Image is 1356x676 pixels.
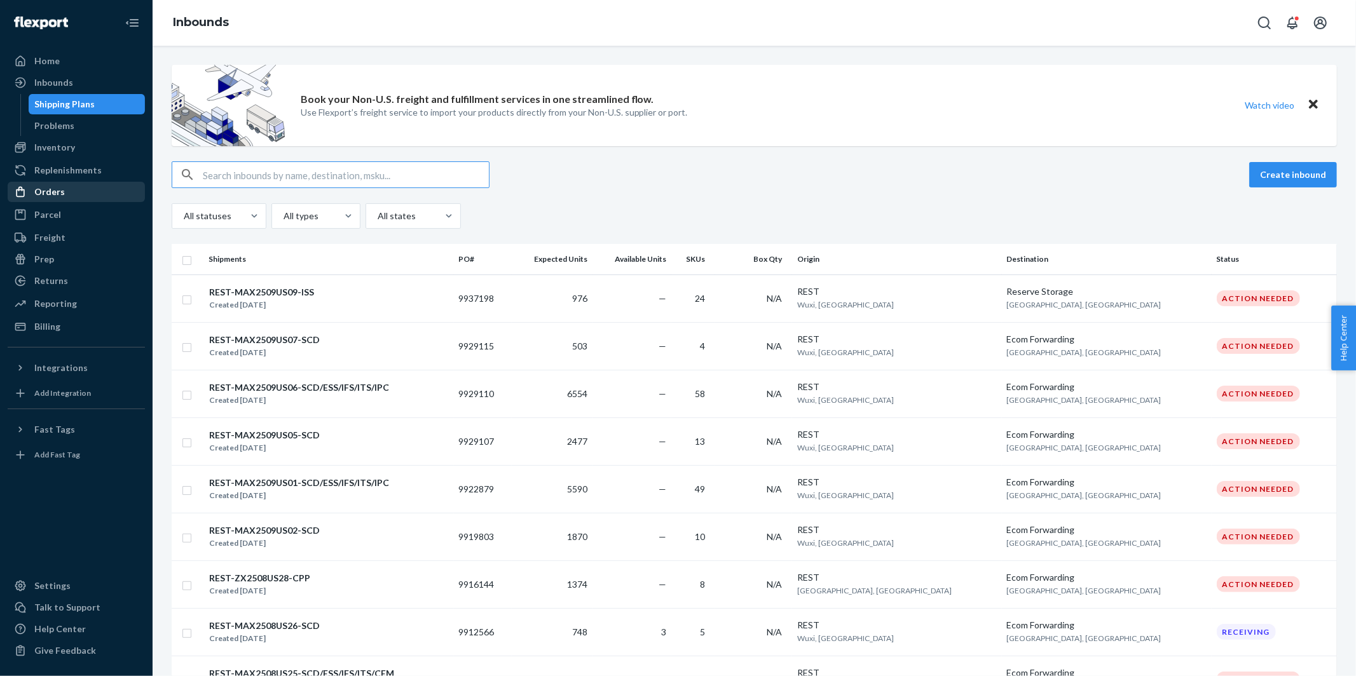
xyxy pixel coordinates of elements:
[573,341,588,351] span: 503
[454,608,512,656] td: 9912566
[34,55,60,67] div: Home
[34,186,65,198] div: Orders
[797,571,997,584] div: REST
[797,524,997,536] div: REST
[695,531,705,542] span: 10
[8,205,145,225] a: Parcel
[8,419,145,440] button: Fast Tags
[454,244,512,274] th: PO#
[209,524,320,537] div: REST-MAX2509US02-SCD
[34,208,61,221] div: Parcel
[209,442,320,454] div: Created [DATE]
[209,286,314,299] div: REST-MAX2509US09-ISS
[1007,428,1207,441] div: Ecom Forwarding
[1305,96,1322,114] button: Close
[209,619,320,632] div: REST-MAX2508US26-SCD
[454,513,512,560] td: 9919803
[1249,162,1337,187] button: Create inbound
[34,141,75,154] div: Inventory
[34,644,96,657] div: Give Feedback
[695,436,705,447] span: 13
[1217,529,1300,544] div: Action Needed
[8,358,145,378] button: Integrations
[767,531,782,542] span: N/A
[454,560,512,608] td: 9916144
[454,370,512,417] td: 9929110
[209,585,310,597] div: Created [DATE]
[1217,433,1300,449] div: Action Needed
[1007,538,1161,548] span: [GEOGRAPHIC_DATA], [GEOGRAPHIC_DATA]
[1308,10,1333,36] button: Open account menu
[659,531,666,542] span: —
[35,119,75,132] div: Problems
[659,436,666,447] span: —
[797,428,997,441] div: REST
[659,483,666,494] span: —
[29,116,146,136] a: Problems
[173,15,229,29] a: Inbounds
[209,299,314,311] div: Created [DATE]
[767,293,782,304] span: N/A
[1007,395,1161,405] span: [GEOGRAPHIC_DATA], [GEOGRAPHIC_DATA]
[35,98,95,111] div: Shipping Plans
[1007,490,1161,500] span: [GEOGRAPHIC_DATA], [GEOGRAPHIC_DATA]
[1217,290,1300,306] div: Action Needed
[1217,386,1300,402] div: Action Needed
[1252,10,1277,36] button: Open Search Box
[34,231,65,244] div: Freight
[797,395,894,405] span: Wuxi, [GEOGRAPHIC_DATA]
[593,244,672,274] th: Available Units
[767,483,782,494] span: N/A
[700,626,705,637] span: 5
[1217,624,1276,640] div: Receiving
[34,362,88,374] div: Integrations
[34,274,68,287] div: Returns
[1007,333,1207,346] div: Ecom Forwarding
[209,537,320,550] div: Created [DATE]
[14,17,68,29] img: Flexport logo
[454,274,512,322] td: 9937198
[1212,244,1337,274] th: Status
[797,333,997,346] div: REST
[1007,571,1207,584] div: Ecom Forwarding
[797,586,952,595] span: [GEOGRAPHIC_DATA], [GEOGRAPHIC_DATA]
[767,436,782,447] span: N/A
[797,348,894,357] span: Wuxi, [GEOGRAPHIC_DATA]
[454,465,512,513] td: 9922879
[797,633,894,643] span: Wuxi, [GEOGRAPHIC_DATA]
[568,436,588,447] span: 2477
[8,271,145,291] a: Returns
[512,244,592,274] th: Expected Units
[34,164,102,177] div: Replenishments
[203,162,489,187] input: Search inbounds by name, destination, msku...
[573,293,588,304] span: 976
[797,476,997,489] div: REST
[34,76,73,89] div: Inbounds
[659,293,666,304] span: —
[573,626,588,637] span: 748
[700,579,705,590] span: 8
[1331,306,1356,370] button: Help Center
[8,182,145,202] a: Orders
[209,346,320,359] div: Created [DATE]
[1007,619,1207,632] div: Ecom Forwarding
[1007,443,1161,452] span: [GEOGRAPHIC_DATA], [GEOGRAPHIC_DATA]
[209,632,320,645] div: Created [DATE]
[1217,576,1300,592] div: Action Needed
[568,388,588,399] span: 6554
[792,244,1002,274] th: Origin
[767,626,782,637] span: N/A
[203,244,454,274] th: Shipments
[659,579,666,590] span: —
[209,572,310,585] div: REST-ZX2508US28-CPP
[209,489,389,502] div: Created [DATE]
[797,285,997,298] div: REST
[1007,381,1207,393] div: Ecom Forwarding
[700,341,705,351] span: 4
[1007,285,1207,298] div: Reserve Storage
[34,579,71,592] div: Settings
[8,316,145,337] a: Billing
[34,623,86,635] div: Help Center
[301,106,688,119] p: Use Flexport’s freight service to import your products directly from your Non-U.S. supplier or port.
